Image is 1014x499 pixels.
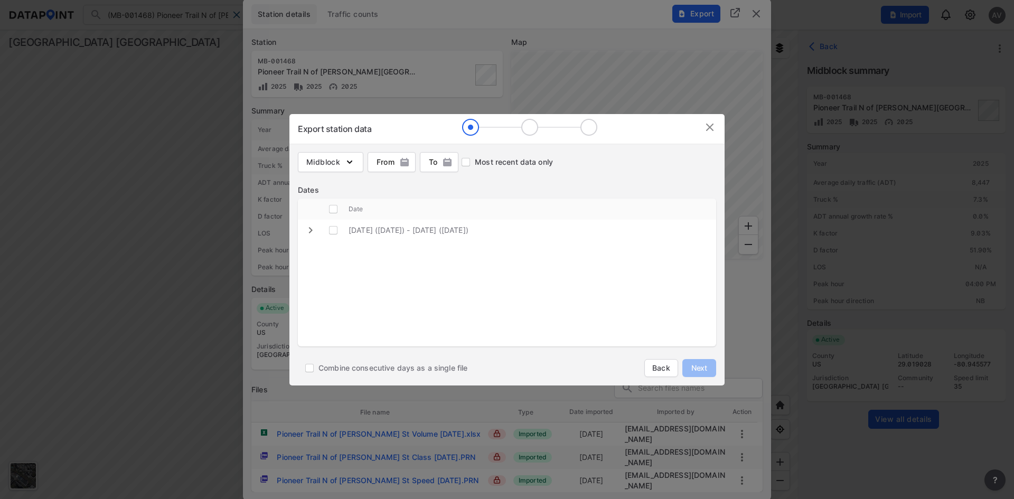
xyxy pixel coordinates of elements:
[462,119,597,136] img: llR8THcIqJKT4tzxLABS9+Wy7j53VXW9jma2eUxb+zwI0ndL13UtNYW78bbi+NGFHop6vbg9+JxKXfH9kZPvL8syoHAAAAAEl...
[304,223,317,237] button: expand row
[306,157,355,167] span: Midblock
[298,123,371,135] div: Export station data
[298,185,716,195] div: Dates
[318,363,467,373] span: Combine consecutive days as a single file
[349,199,716,220] div: Date
[344,157,355,167] img: 5YPKRKmlfpI5mqlR8AD95paCi+0kK1fRFDJSaMmawlwaeJcJwk9O2fotCW5ve9gAAAAASUVORK5CYII=
[475,157,553,167] span: Most recent data only
[399,157,410,167] img: png;base64,iVBORw0KGgoAAAANSUhEUgAAABQAAAAUCAYAAACNiR0NAAAACXBIWXMAAAsTAAALEwEAmpwYAAAAAXNSR0IArs...
[442,157,453,167] img: png;base64,iVBORw0KGgoAAAANSUhEUgAAABQAAAAUCAYAAACNiR0NAAAACXBIWXMAAAsTAAALEwEAmpwYAAAAAXNSR0IArs...
[651,363,671,373] span: Back
[703,121,716,134] img: IvGo9hDFjq0U70AQfCTEoVEAFwAAAAASUVORK5CYII=
[349,220,716,241] div: [DATE] ([DATE]) - [DATE] ([DATE])
[298,199,716,352] table: customized table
